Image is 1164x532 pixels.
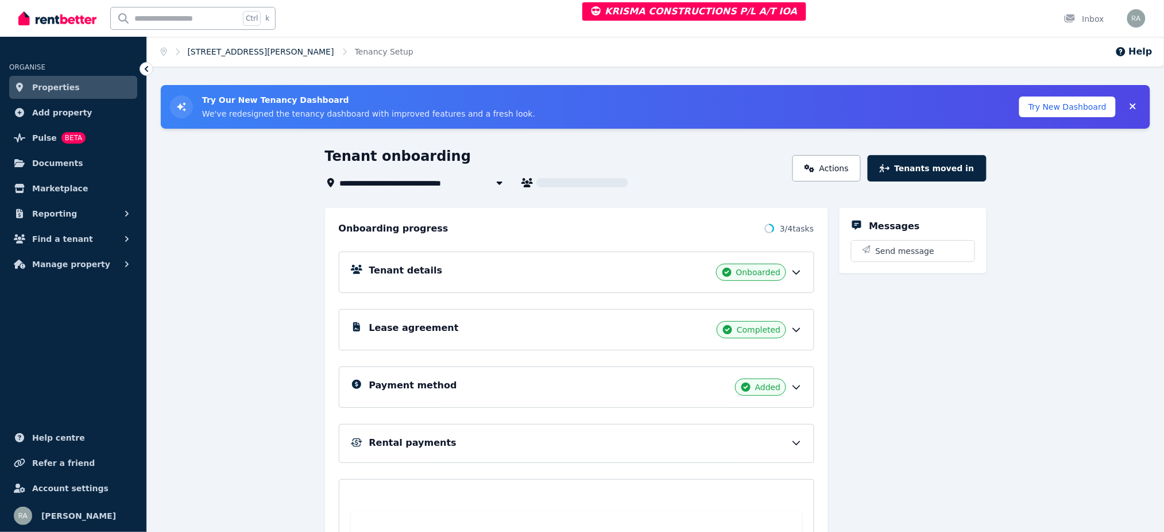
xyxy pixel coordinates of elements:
[1115,45,1153,59] button: Help
[9,126,137,149] a: PulseBETA
[876,245,935,257] span: Send message
[9,202,137,225] button: Reporting
[18,10,96,27] img: RentBetter
[9,63,45,71] span: ORGANISE
[1125,98,1141,116] button: Collapse banner
[1064,13,1104,25] div: Inbox
[9,452,137,475] a: Refer a friend
[61,132,86,144] span: BETA
[369,379,457,392] h5: Payment method
[369,436,457,450] h5: Rental payments
[32,156,83,170] span: Documents
[14,507,32,525] img: Rochelle Alvarez
[869,219,920,233] h5: Messages
[32,131,57,145] span: Pulse
[9,152,137,175] a: Documents
[325,147,471,165] h1: Tenant onboarding
[351,438,362,447] img: Rental Payments
[9,101,137,124] a: Add property
[41,509,116,523] span: [PERSON_NAME]
[32,80,80,94] span: Properties
[369,321,459,335] h5: Lease agreement
[9,177,137,200] a: Marketplace
[1019,97,1116,117] button: Try New Dashboard
[737,324,780,336] span: Completed
[243,11,261,26] span: Ctrl
[736,267,781,278] span: Onboarded
[369,264,443,277] h5: Tenant details
[32,456,95,470] span: Refer a friend
[32,106,92,119] span: Add property
[202,108,535,119] p: We've redesigned the tenancy dashboard with improved features and a fresh look.
[32,182,88,195] span: Marketplace
[202,94,535,106] h3: Try Our New Tenancy Dashboard
[792,155,861,182] a: Actions
[32,481,109,495] span: Account settings
[591,6,798,17] span: KRISMA CONSTRUCTIONS P/L A/T IOA
[355,46,413,57] span: Tenancy Setup
[9,76,137,99] a: Properties
[852,241,974,261] button: Send message
[9,426,137,449] a: Help centre
[161,85,1150,129] div: Try New Tenancy Dashboard
[265,14,269,23] span: k
[780,223,814,234] span: 3 / 4 tasks
[339,222,448,236] h2: Onboarding progress
[147,37,427,67] nav: Breadcrumb
[32,257,110,271] span: Manage property
[9,253,137,276] button: Manage property
[32,431,85,445] span: Help centre
[32,232,93,246] span: Find a tenant
[32,207,77,221] span: Reporting
[9,477,137,500] a: Account settings
[188,47,334,56] a: [STREET_ADDRESS][PERSON_NAME]
[1127,9,1146,28] img: Rochelle Alvarez
[9,228,137,250] button: Find a tenant
[755,381,781,393] span: Added
[868,155,986,182] button: Tenants moved in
